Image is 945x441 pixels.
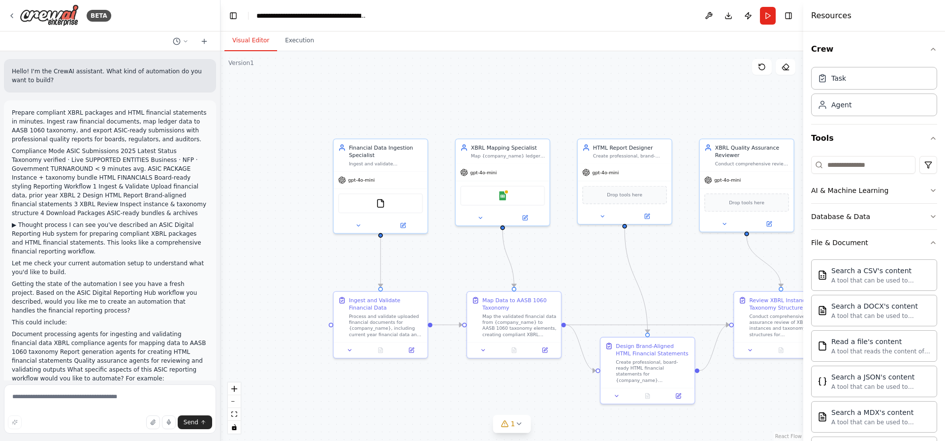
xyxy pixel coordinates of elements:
[349,144,423,159] div: Financial Data Ingestion Specialist
[511,419,515,429] span: 1
[699,138,794,232] div: XBRL Quality Assurance ReviewerConduct comprehensive review and validation of XBRL instances and ...
[493,415,531,433] button: 1
[12,147,208,218] p: Compliance Mode ASIC Submissions 2025 Latest Status Taxonomy verified · Live SUPPORTED ENTITIES B...
[482,296,556,312] div: Map Data to AASB 1060 Taxonomy
[811,230,937,255] button: File & Document
[333,291,428,358] div: Ingest and Validate Financial DataProcess and validate uploaded financial documents for {company_...
[811,35,937,63] button: Crew
[577,138,672,224] div: HTML Report DesignerCreate professional, brand-aligned HTML financial statements for {company_nam...
[775,434,802,439] a: React Flow attribution
[12,280,208,315] p: Getting the state of the automation I see you have a fresh project. Based on the ASIC Digital Rep...
[228,408,241,421] button: fit view
[749,296,823,312] div: Review XBRL Instance and Taxonomy Structure
[364,346,397,355] button: No output available
[162,415,176,429] button: Click to speak your automation idea
[811,186,888,195] div: AI & Machine Learning
[607,191,642,198] span: Drop tools here
[715,144,789,159] div: XBRL Quality Assurance Reviewer
[831,266,931,276] div: Search a CSV's content
[566,321,596,374] g: Edge from 4c606f5b-d76e-453b-8930-59c4ad24e820 to 912442c2-5ea8-418b-8e12-e1629537256f
[616,342,690,357] div: Design Brand-Aligned HTML Financial Statements
[631,391,664,401] button: No output available
[626,212,669,221] button: Open in side panel
[349,313,423,338] div: Process and validate uploaded financial documents for {company_name}, including current year fina...
[87,10,111,22] div: BETA
[228,59,254,67] div: Version 1
[665,391,691,401] button: Open in side panel
[831,312,931,320] div: A tool that can be used to semantic search a query from a DOCX's content.
[12,330,208,383] p: Document processing agents for ingesting and validating financial data XBRL compliance agents for...
[715,160,789,166] div: Conduct comprehensive review and validation of XBRL instances and taxonomy structures for {compan...
[184,418,198,426] span: Send
[818,270,827,280] img: CSVSearchTool
[398,346,424,355] button: Open in side panel
[169,35,192,47] button: Switch to previous chat
[811,204,937,229] button: Database & Data
[593,153,667,159] div: Create professional, brand-aligned HTML financial statements for {company_name} that are board-re...
[831,383,931,391] div: A tool that can be used to semantic search a query from a JSON's content.
[471,153,545,159] div: Map {company_name} ledger data to AASB 1060 taxonomy standards and create compliant XBRL instance...
[621,228,651,333] g: Edge from e85773ac-f758-4ff5-b1c9-46ee5a3a9787 to 912442c2-5ea8-418b-8e12-e1629537256f
[811,125,937,152] button: Tools
[831,73,846,83] div: Task
[228,395,241,408] button: zoom out
[593,144,667,151] div: HTML Report Designer
[818,341,827,351] img: FileReadTool
[381,221,425,230] button: Open in side panel
[831,301,931,311] div: Search a DOCX's content
[818,412,827,422] img: MDXSearchTool
[818,377,827,386] img: JSONSearchTool
[8,415,22,429] button: Improve this prompt
[498,191,507,200] img: Google Sheets
[196,35,212,47] button: Start a new chat
[333,138,428,234] div: Financial Data Ingestion SpecialistIngest and validate {company_name} financial documents includi...
[532,346,558,355] button: Open in side panel
[178,415,212,429] button: Send
[377,238,384,287] g: Edge from b5157854-7593-4d12-9e71-83dab1931779 to 8ac82f6d-bbde-4a11-9261-57d2ca26214b
[12,318,208,327] p: This could include:
[831,100,851,110] div: Agent
[729,199,764,206] span: Drop tools here
[20,4,79,27] img: Logo
[782,9,795,23] button: Hide right sidebar
[600,337,695,404] div: Design Brand-Aligned HTML Financial StatementsCreate professional, board-ready HTML financial sta...
[811,238,868,248] div: File & Document
[811,212,870,221] div: Database & Data
[566,321,729,328] g: Edge from 4c606f5b-d76e-453b-8930-59c4ad24e820 to a932a63b-0f35-426b-8d0f-f5a6073e0f90
[811,178,937,203] button: AI & Machine Learning
[818,306,827,315] img: DOCXSearchTool
[12,108,208,144] p: Prepare compliant XBRL packages and HTML financial statements in minutes. Ingest raw financial do...
[12,67,208,85] p: Hello! I'm the CrewAI assistant. What kind of automation do you want to build?
[376,199,385,208] img: FileReadTool
[455,138,550,226] div: XBRL Mapping SpecialistMap {company_name} ledger data to AASB 1060 taxonomy standards and create ...
[831,418,931,426] div: A tool that can be used to semantic search a query from a MDX's content.
[831,372,931,382] div: Search a JSON's content
[616,359,690,383] div: Create professional, board-ready HTML financial statements for {company_name} incorporating {bran...
[831,337,931,346] div: Read a file's content
[433,321,462,328] g: Edge from 8ac82f6d-bbde-4a11-9261-57d2ca26214b to 4c606f5b-d76e-453b-8930-59c4ad24e820
[733,291,829,358] div: Review XBRL Instance and Taxonomy StructureConduct comprehensive quality assurance review of XBRL...
[799,346,825,355] button: Open in side panel
[831,408,931,417] div: Search a MDX's content
[348,177,375,183] span: gpt-4o-mini
[482,313,556,338] div: Map the validated financial data from {company_name} to AASB 1060 taxonomy elements, creating com...
[699,321,729,374] g: Edge from 912442c2-5ea8-418b-8e12-e1629537256f to a932a63b-0f35-426b-8d0f-f5a6073e0f90
[470,169,497,175] span: gpt-4o-mini
[471,144,545,151] div: XBRL Mapping Specialist
[811,10,851,22] h4: Resources
[256,11,367,21] nav: breadcrumb
[498,346,531,355] button: No output available
[349,296,423,312] div: Ingest and Validate Financial Data
[226,9,240,23] button: Hide left sidebar
[811,63,937,124] div: Crew
[146,415,160,429] button: Upload files
[224,31,277,51] button: Visual Editor
[743,236,785,287] g: Edge from d768bc25-99ef-4812-ad3b-83b4909f2aff to a932a63b-0f35-426b-8d0f-f5a6073e0f90
[349,160,423,166] div: Ingest and validate {company_name} financial documents including raw financial data and prior yea...
[228,382,241,434] div: React Flow controls
[277,31,322,51] button: Execution
[831,277,931,284] div: A tool that can be used to semantic search a query from a CSV's content.
[748,220,791,229] button: Open in side panel
[714,177,741,183] span: gpt-4o-mini
[592,169,619,175] span: gpt-4o-mini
